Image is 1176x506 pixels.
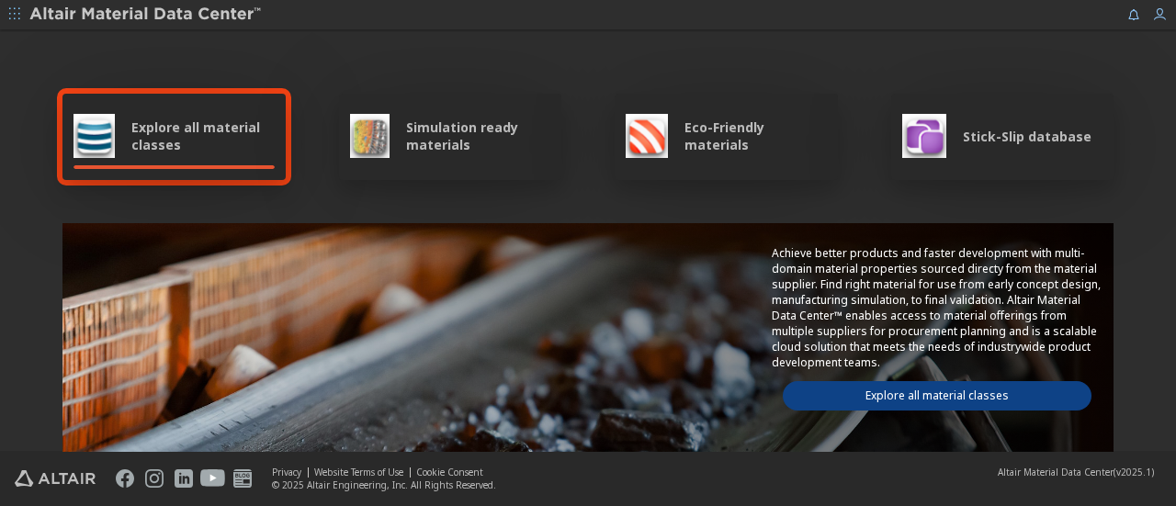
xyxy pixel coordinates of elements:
[15,470,96,487] img: Altair Engineering
[29,6,264,24] img: Altair Material Data Center
[350,114,390,158] img: Simulation ready materials
[272,478,496,491] div: © 2025 Altair Engineering, Inc. All Rights Reserved.
[131,118,275,153] span: Explore all material classes
[272,466,301,478] a: Privacy
[963,128,1091,145] span: Stick-Slip database
[998,466,1154,478] div: (v2025.1)
[73,114,115,158] img: Explore all material classes
[314,466,403,478] a: Website Terms of Use
[783,381,1091,410] a: Explore all material classes
[772,245,1102,370] p: Achieve better products and faster development with multi-domain material properties sourced dire...
[406,118,550,153] span: Simulation ready materials
[998,466,1114,478] span: Altair Material Data Center
[902,114,946,158] img: Stick-Slip database
[684,118,826,153] span: Eco-Friendly materials
[416,466,483,478] a: Cookie Consent
[626,114,668,158] img: Eco-Friendly materials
